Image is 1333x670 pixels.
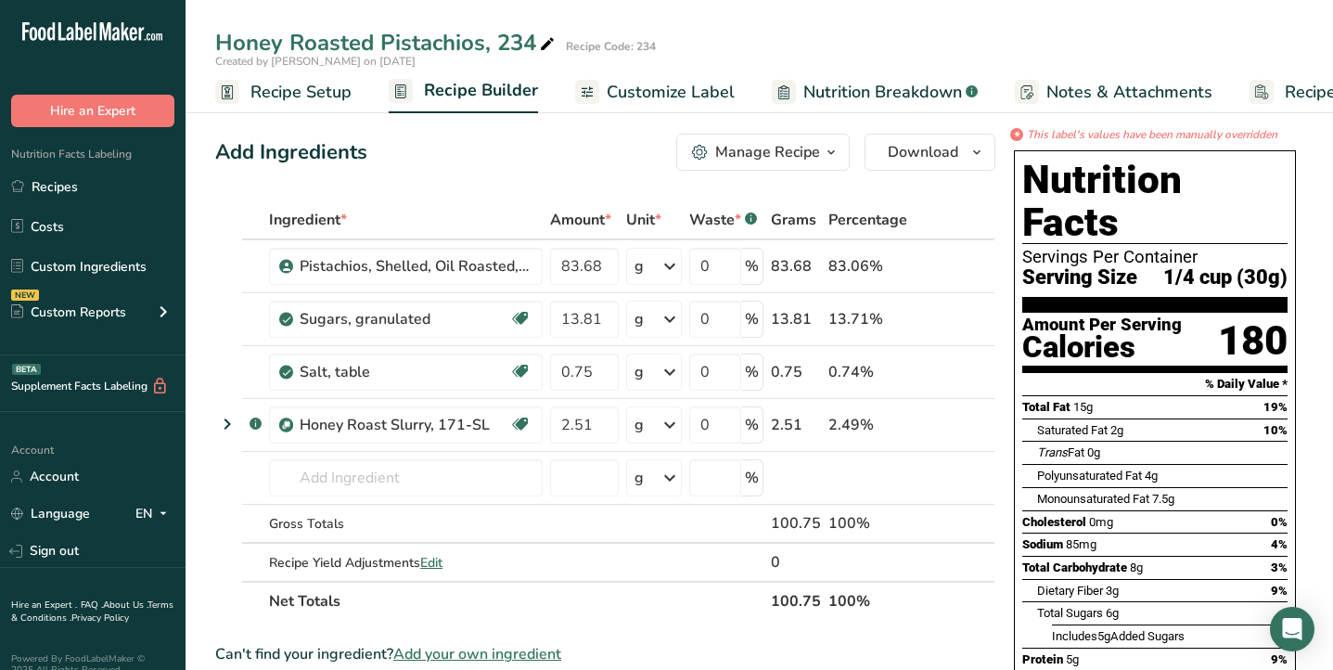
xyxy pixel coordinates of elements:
div: Salt, table [300,361,509,383]
span: Protein [1022,652,1063,666]
div: Calories [1022,334,1182,361]
div: Add Ingredients [215,137,367,168]
button: Manage Recipe [676,134,850,171]
div: 100.75 [771,512,821,535]
section: % Daily Value * [1022,373,1288,395]
a: Hire an Expert . [11,599,77,612]
span: 5g [1097,629,1110,643]
span: 1/4 cup (30g) [1163,266,1288,290]
span: Total Carbohydrate [1022,560,1127,574]
i: This label's values have been manually overridden [1027,126,1277,143]
div: Open Intercom Messenger [1270,607,1314,651]
button: Download [865,134,995,171]
span: 5g [1066,652,1079,666]
span: Nutrition Breakdown [803,80,962,105]
span: Amount [550,209,611,231]
div: Honey Roasted Pistachios, 234 [215,26,558,59]
span: 3% [1271,560,1288,574]
div: Custom Reports [11,303,126,322]
div: Honey Roast Slurry, 171-SL [300,414,509,436]
div: g [634,361,644,383]
span: Cholesterol [1022,515,1086,529]
div: 180 [1218,316,1288,366]
span: Monounsaturated Fat [1037,492,1149,506]
span: Recipe Builder [424,78,538,103]
a: Language [11,497,90,530]
span: Sodium [1022,537,1063,551]
a: About Us . [103,599,147,612]
span: 9% [1271,652,1288,666]
div: Can't find your ingredient? [215,643,995,665]
div: Amount Per Serving [1022,316,1182,334]
span: Download [888,141,958,163]
a: Recipe Builder [389,70,538,114]
span: Percentage [828,209,907,231]
span: Notes & Attachments [1046,80,1212,105]
a: Customize Label [575,71,735,113]
div: 100% [828,512,907,535]
span: 7.5g [1152,492,1174,506]
span: 0% [1271,515,1288,529]
span: 3g [1106,584,1119,598]
div: 0.75 [771,361,821,383]
span: 6g [1106,606,1119,620]
div: Pistachios, Shelled, Oil Roasted, NS (Ingr.) [300,255,532,277]
span: Customize Label [607,80,735,105]
span: 85mg [1066,537,1096,551]
span: 2g [1110,423,1123,437]
span: Fat [1037,445,1084,459]
th: 100.75 [767,581,825,620]
span: Dietary Fiber [1037,584,1103,598]
div: EN [135,503,174,525]
span: Grams [771,209,816,231]
span: Serving Size [1022,266,1137,290]
img: Sub Recipe [279,419,293,432]
div: Gross Totals [269,514,543,534]
input: Add Ingredient [269,459,543,496]
span: Total Fat [1022,400,1070,414]
div: BETA [12,364,41,375]
div: g [634,414,644,436]
span: Unit [626,209,661,231]
button: Hire an Expert [11,95,174,127]
a: Terms & Conditions . [11,599,173,625]
span: 15g [1073,400,1093,414]
div: 13.71% [828,308,907,330]
div: Sugars, granulated [300,308,509,330]
div: 83.06% [828,255,907,277]
div: 13.81 [771,308,821,330]
div: g [634,308,644,330]
span: 4% [1271,537,1288,551]
span: Created by [PERSON_NAME] on [DATE] [215,54,416,69]
span: 4g [1145,469,1158,483]
div: 0 [771,551,821,573]
a: FAQ . [81,599,103,612]
div: Recipe Yield Adjustments [269,553,543,573]
a: Nutrition Breakdown [772,71,978,113]
th: Net Totals [265,581,767,620]
span: Recipe Setup [250,80,352,105]
span: 8g [1130,560,1143,574]
div: Manage Recipe [715,141,820,163]
span: Ingredient [269,209,347,231]
div: 83.68 [771,255,821,277]
div: 2.49% [828,414,907,436]
span: 9% [1271,584,1288,598]
span: 10% [1263,423,1288,437]
span: Edit [420,554,442,572]
a: Recipe Setup [215,71,352,113]
span: 0g [1087,445,1100,459]
div: Waste [689,209,757,231]
div: g [634,467,644,489]
div: Recipe Code: 234 [566,38,656,55]
h1: Nutrition Facts [1022,159,1288,244]
div: NEW [11,290,39,301]
span: Add your own ingredient [393,643,561,665]
span: Saturated Fat [1037,423,1108,437]
div: 2.51 [771,414,821,436]
div: g [634,255,644,277]
span: 19% [1263,400,1288,414]
a: Notes & Attachments [1015,71,1212,113]
span: Total Sugars [1037,606,1103,620]
i: Trans [1037,445,1068,459]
